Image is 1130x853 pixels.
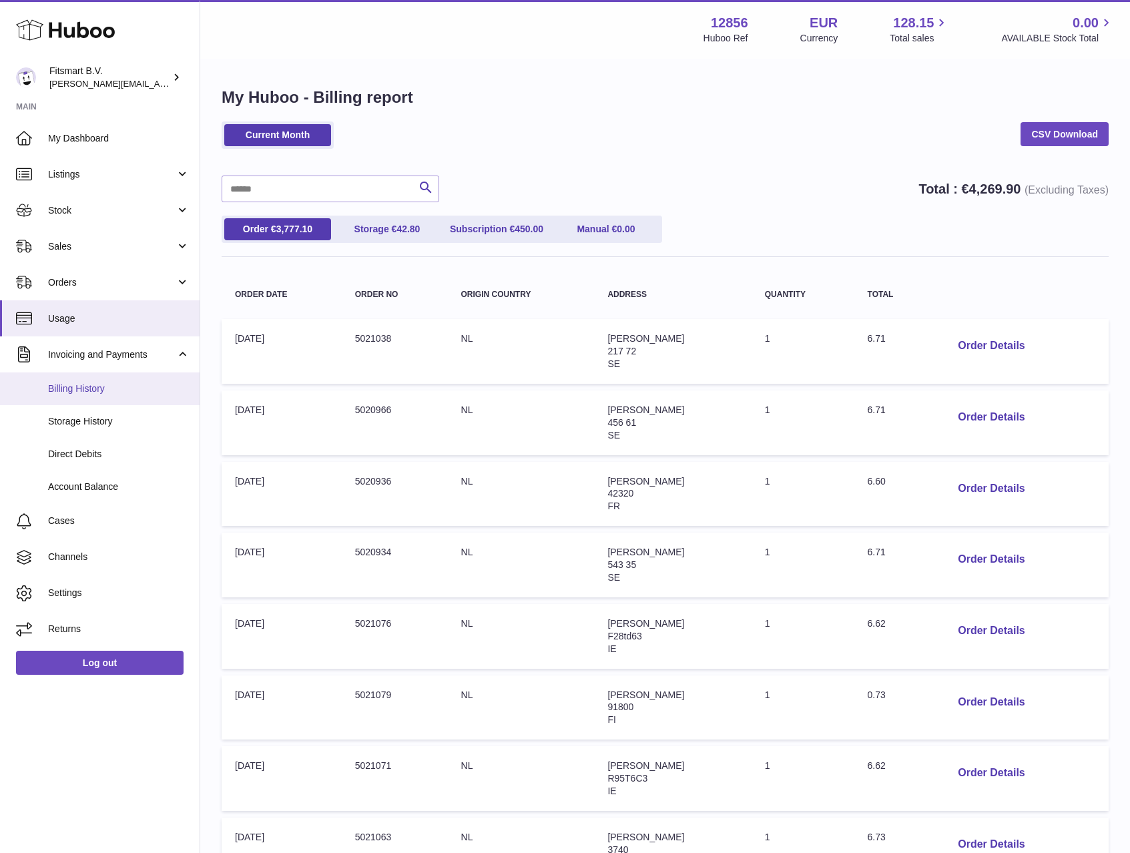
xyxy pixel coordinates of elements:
div: Huboo Ref [703,32,748,45]
td: 5020934 [342,533,448,597]
span: Invoicing and Payments [48,348,176,361]
span: 543 35 [607,559,636,570]
td: NL [448,319,595,384]
td: 5021079 [342,675,448,740]
span: R95T6C3 [607,773,647,784]
div: Currency [800,32,838,45]
span: Direct Debits [48,448,190,461]
span: Settings [48,587,190,599]
span: [PERSON_NAME] [607,760,684,771]
td: [DATE] [222,604,342,669]
span: Channels [48,551,190,563]
td: 5020936 [342,462,448,527]
a: Subscription €450.00 [443,218,550,240]
th: Order Date [222,277,342,312]
td: NL [448,746,595,811]
th: Order no [342,277,448,312]
td: 1 [752,604,854,669]
span: [PERSON_NAME] [607,689,684,700]
td: [DATE] [222,675,342,740]
span: Storage History [48,415,190,428]
span: [PERSON_NAME] [607,404,684,415]
div: Fitsmart B.V. [49,65,170,90]
span: My Dashboard [48,132,190,145]
td: 5021038 [342,319,448,384]
span: [PERSON_NAME] [607,618,684,629]
td: NL [448,390,595,455]
th: Address [594,277,751,312]
span: 91800 [607,701,633,712]
span: Account Balance [48,481,190,493]
td: 1 [752,319,854,384]
a: CSV Download [1021,122,1109,146]
span: F28td63 [607,631,641,641]
td: [DATE] [222,462,342,527]
span: Sales [48,240,176,253]
span: 450.00 [515,224,543,234]
a: Manual €0.00 [553,218,659,240]
span: 42320 [607,488,633,499]
span: [PERSON_NAME] [607,333,684,344]
td: NL [448,533,595,597]
span: IE [607,643,616,654]
strong: EUR [810,14,838,32]
td: 5021076 [342,604,448,669]
strong: Total : € [918,182,1109,196]
span: 6.62 [868,618,886,629]
td: 1 [752,746,854,811]
td: 1 [752,533,854,597]
span: 128.15 [893,14,934,32]
span: 6.73 [868,832,886,842]
td: NL [448,604,595,669]
td: NL [448,675,595,740]
td: [DATE] [222,746,342,811]
h1: My Huboo - Billing report [222,87,1109,108]
span: Usage [48,312,190,325]
span: 6.62 [868,760,886,771]
a: 0.00 AVAILABLE Stock Total [1001,14,1114,45]
a: Order €3,777.10 [224,218,331,240]
span: Listings [48,168,176,181]
button: Order Details [947,689,1035,716]
span: 6.60 [868,476,886,487]
strong: 12856 [711,14,748,32]
img: jonathan@leaderoo.com [16,67,36,87]
td: NL [448,462,595,527]
span: AVAILABLE Stock Total [1001,32,1114,45]
span: Returns [48,623,190,635]
button: Order Details [947,332,1035,360]
span: Cases [48,515,190,527]
span: [PERSON_NAME] [607,547,684,557]
th: Origin Country [448,277,595,312]
button: Order Details [947,546,1035,573]
td: [DATE] [222,533,342,597]
span: [PERSON_NAME] [607,476,684,487]
span: 42.80 [396,224,420,234]
span: 456 61 [607,417,636,428]
span: 0.00 [1073,14,1099,32]
span: SE [607,572,620,583]
span: 0.73 [868,689,886,700]
td: 1 [752,462,854,527]
td: 1 [752,390,854,455]
span: (Excluding Taxes) [1025,184,1109,196]
span: Stock [48,204,176,217]
span: [PERSON_NAME][EMAIL_ADDRESS][DOMAIN_NAME] [49,78,268,89]
span: FR [607,501,620,511]
button: Order Details [947,404,1035,431]
span: 6.71 [868,333,886,344]
span: 3,777.10 [276,224,313,234]
td: 1 [752,675,854,740]
button: Order Details [947,617,1035,645]
a: Current Month [224,124,331,146]
td: 5020966 [342,390,448,455]
span: Total sales [890,32,949,45]
span: IE [607,786,616,796]
th: Quantity [752,277,854,312]
th: Total [854,277,934,312]
span: 0.00 [617,224,635,234]
a: Storage €42.80 [334,218,441,240]
span: 217 72 [607,346,636,356]
span: SE [607,430,620,441]
span: 6.71 [868,547,886,557]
